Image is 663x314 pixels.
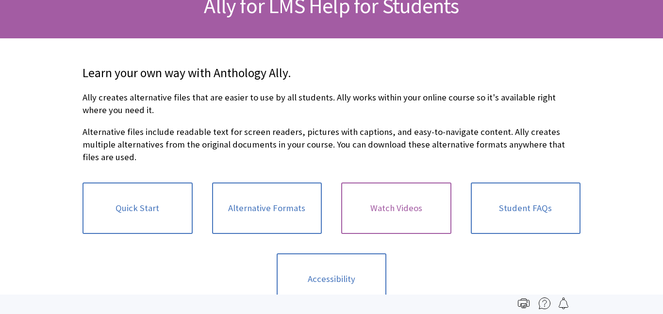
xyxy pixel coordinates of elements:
p: Ally creates alternative files that are easier to use by all students. Ally works within your onl... [83,91,580,116]
a: Watch Videos [341,182,451,234]
a: Quick Start [83,182,193,234]
a: Student FAQs [471,182,581,234]
p: Alternative files include readable text for screen readers, pictures with captions, and easy-to-n... [83,126,580,164]
img: More help [539,297,550,309]
a: Accessibility [277,253,387,305]
a: Alternative Formats [212,182,322,234]
p: Learn your own way with Anthology Ally. [83,65,580,82]
img: Follow this page [558,297,569,309]
img: Print [518,297,530,309]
